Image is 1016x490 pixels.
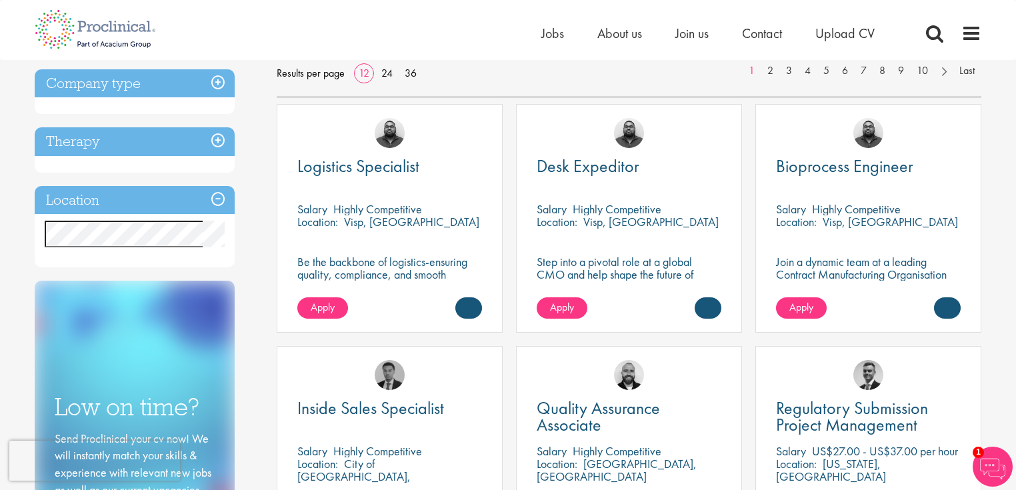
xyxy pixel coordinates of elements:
a: Bioprocess Engineer [776,158,961,175]
span: Inside Sales Specialist [297,397,444,419]
a: Upload CV [815,25,875,42]
p: Highly Competitive [573,443,661,459]
h3: Company type [35,69,235,98]
a: 3 [779,63,799,79]
img: Jordan Kiely [614,360,644,390]
p: Be the backbone of logistics-ensuring quality, compliance, and smooth operations in a dynamic env... [297,255,482,293]
span: Apply [550,300,574,314]
p: Highly Competitive [573,201,661,217]
a: Inside Sales Specialist [297,400,482,417]
a: Contact [742,25,782,42]
span: Salary [297,201,327,217]
a: Apply [297,297,348,319]
span: Salary [297,443,327,459]
a: 9 [891,63,911,79]
a: Apply [776,297,827,319]
p: Highly Competitive [812,201,901,217]
img: Carl Gbolade [375,360,405,390]
p: Join a dynamic team at a leading Contract Manufacturing Organisation (CMO) and contribute to grou... [776,255,961,319]
p: Visp, [GEOGRAPHIC_DATA] [823,214,958,229]
span: Apply [311,300,335,314]
p: Step into a pivotal role at a global CMO and help shape the future of healthcare. [537,255,721,293]
a: Desk Expeditor [537,158,721,175]
a: 6 [835,63,855,79]
a: Logistics Specialist [297,158,482,175]
a: 7 [854,63,873,79]
p: Visp, [GEOGRAPHIC_DATA] [583,214,719,229]
span: Results per page [277,63,345,83]
span: Logistics Specialist [297,155,419,177]
a: 12 [354,66,374,80]
span: Bioprocess Engineer [776,155,913,177]
p: US$27.00 - US$37.00 per hour [812,443,958,459]
a: 4 [798,63,817,79]
a: 8 [873,63,892,79]
span: Location: [297,456,338,471]
a: 2 [761,63,780,79]
h3: Therapy [35,127,235,156]
img: Chatbot [973,447,1013,487]
iframe: reCAPTCHA [9,441,180,481]
span: Location: [776,456,817,471]
img: Ashley Bennett [853,118,883,148]
span: Location: [297,214,338,229]
h3: Low on time? [55,394,215,420]
span: Desk Expeditor [537,155,639,177]
a: Quality Assurance Associate [537,400,721,433]
a: 5 [817,63,836,79]
span: Quality Assurance Associate [537,397,660,436]
a: Apply [537,297,587,319]
span: Apply [789,300,813,314]
a: Join us [675,25,709,42]
a: 36 [400,66,421,80]
img: Ashley Bennett [614,118,644,148]
span: Regulatory Submission Project Management [776,397,928,436]
p: Highly Competitive [333,201,422,217]
a: Jobs [541,25,564,42]
p: [GEOGRAPHIC_DATA], [GEOGRAPHIC_DATA] [537,456,697,484]
span: Salary [537,443,567,459]
span: Salary [537,201,567,217]
span: Salary [776,443,806,459]
h3: Location [35,186,235,215]
a: Regulatory Submission Project Management [776,400,961,433]
a: 10 [910,63,935,79]
img: Ashley Bennett [375,118,405,148]
span: Salary [776,201,806,217]
a: Last [953,63,981,79]
img: Alex Bill [853,360,883,390]
p: Visp, [GEOGRAPHIC_DATA] [344,214,479,229]
span: Location: [537,214,577,229]
a: 1 [742,63,761,79]
span: Location: [776,214,817,229]
p: [US_STATE], [GEOGRAPHIC_DATA] [776,456,886,484]
a: 24 [377,66,397,80]
span: 1 [973,447,984,458]
span: Location: [537,456,577,471]
a: About us [597,25,642,42]
p: Highly Competitive [333,443,422,459]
